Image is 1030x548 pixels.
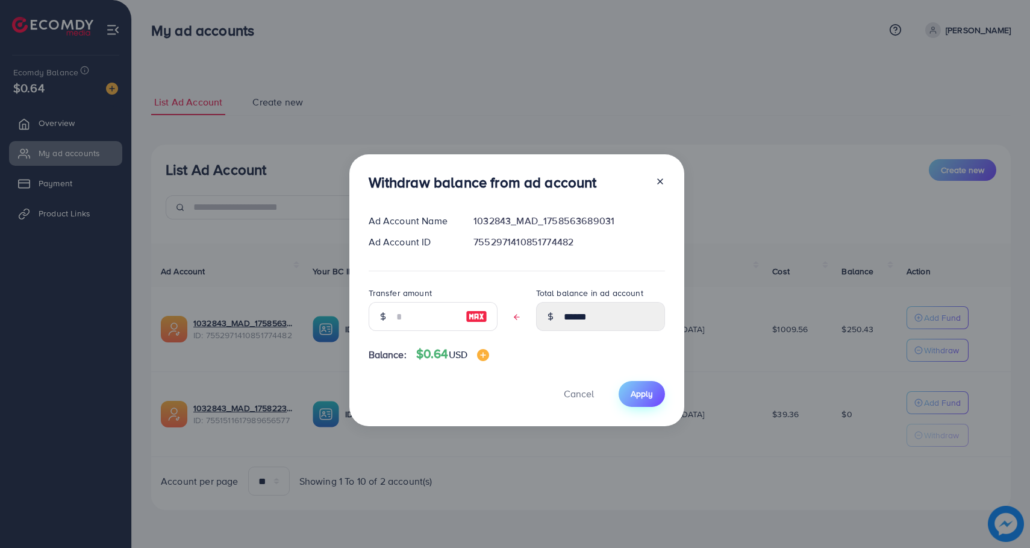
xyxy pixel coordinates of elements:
button: Apply [619,381,665,407]
div: Ad Account ID [359,235,464,249]
span: Cancel [564,387,594,400]
span: Balance: [369,348,407,362]
img: image [477,349,489,361]
div: 7552971410851774482 [464,235,674,249]
h3: Withdraw balance from ad account [369,174,597,191]
button: Cancel [549,381,609,407]
div: Ad Account Name [359,214,464,228]
label: Total balance in ad account [536,287,643,299]
h4: $0.64 [416,347,489,362]
label: Transfer amount [369,287,432,299]
div: 1032843_MAD_1758563689031 [464,214,674,228]
span: Apply [631,388,653,400]
span: USD [449,348,467,361]
img: image [466,309,487,324]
